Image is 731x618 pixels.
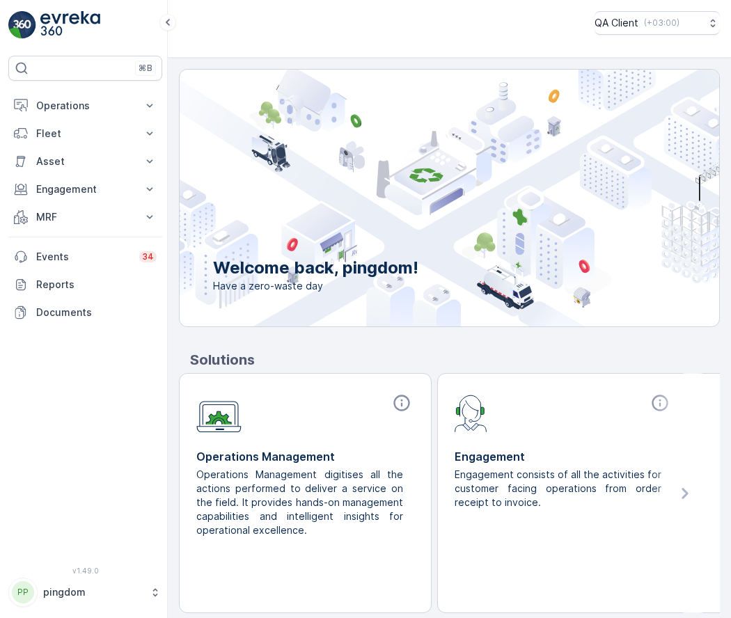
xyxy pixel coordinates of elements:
[190,349,720,370] p: Solutions
[36,250,131,264] p: Events
[36,278,157,292] p: Reports
[12,581,34,603] div: PP
[455,448,673,465] p: Engagement
[36,154,134,168] p: Asset
[595,11,720,35] button: QA Client(+03:00)
[8,243,162,271] a: Events34
[455,468,661,509] p: Engagement consists of all the activities for customer facing operations from order receipt to in...
[196,448,414,465] p: Operations Management
[213,257,418,279] p: Welcome back, pingdom!
[36,306,157,319] p: Documents
[595,16,638,30] p: QA Client
[8,566,162,575] span: v 1.49.0
[43,585,143,599] p: pingdom
[8,148,162,175] button: Asset
[139,63,152,74] p: ⌘B
[8,11,36,39] img: logo
[8,271,162,299] a: Reports
[8,120,162,148] button: Fleet
[36,182,134,196] p: Engagement
[644,17,679,29] p: ( +03:00 )
[36,210,134,224] p: MRF
[8,92,162,120] button: Operations
[142,251,154,262] p: 34
[8,175,162,203] button: Engagement
[213,279,418,293] span: Have a zero-waste day
[8,203,162,231] button: MRF
[36,99,134,113] p: Operations
[36,127,134,141] p: Fleet
[196,393,242,433] img: module-icon
[8,578,162,607] button: PPpingdom
[117,70,719,326] img: city illustration
[8,299,162,326] a: Documents
[455,393,487,432] img: module-icon
[196,468,403,537] p: Operations Management digitises all the actions performed to deliver a service on the field. It p...
[40,11,100,39] img: logo_light-DOdMpM7g.png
